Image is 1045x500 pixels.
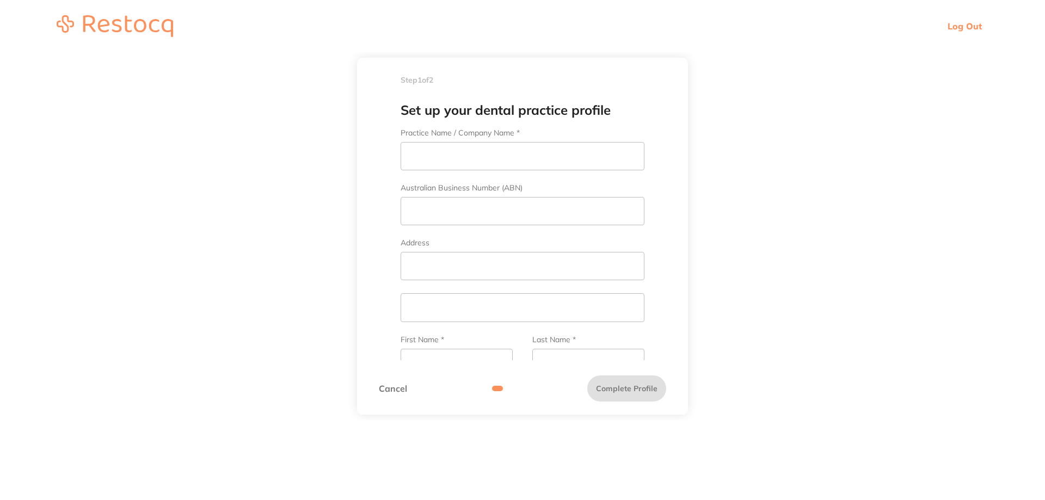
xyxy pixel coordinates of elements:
[401,238,644,248] label: Address
[587,375,666,402] button: Complete Profile
[401,335,513,344] label: First Name *
[401,183,644,193] label: Australian Business Number (ABN)
[379,384,407,393] a: Cancel
[401,128,644,138] label: Practice Name / Company Name *
[357,58,688,103] div: Step 1 of 2
[379,101,666,120] h1: Set up your dental practice profile
[57,15,173,37] img: restocq_logo.svg
[948,21,982,32] a: Log Out
[532,335,644,344] label: Last Name *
